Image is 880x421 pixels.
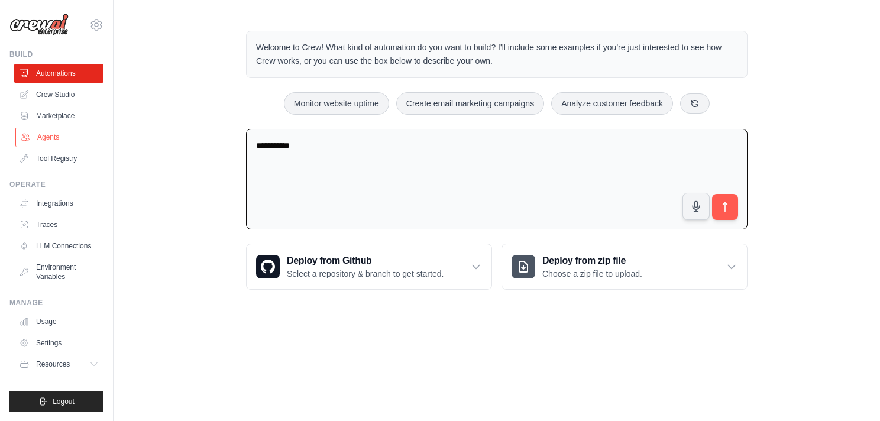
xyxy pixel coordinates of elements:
a: Traces [14,215,103,234]
button: Logout [9,391,103,412]
button: Analyze customer feedback [551,92,673,115]
a: Settings [14,333,103,352]
div: 聊天小组件 [821,364,880,421]
div: Build [9,50,103,59]
a: Crew Studio [14,85,103,104]
div: Manage [9,298,103,307]
a: Tool Registry [14,149,103,168]
a: Usage [14,312,103,331]
h3: Deploy from zip file [542,254,642,268]
button: Monitor website uptime [284,92,389,115]
iframe: Chat Widget [821,364,880,421]
a: Marketplace [14,106,103,125]
a: Environment Variables [14,258,103,286]
a: Agents [15,128,105,147]
img: Logo [9,14,69,36]
a: Automations [14,64,103,83]
p: Choose a zip file to upload. [542,268,642,280]
button: Create email marketing campaigns [396,92,544,115]
div: Operate [9,180,103,189]
p: Select a repository & branch to get started. [287,268,444,280]
a: Integrations [14,194,103,213]
button: Resources [14,355,103,374]
span: Resources [36,360,70,369]
a: LLM Connections [14,237,103,255]
h3: Deploy from Github [287,254,444,268]
p: Welcome to Crew! What kind of automation do you want to build? I'll include some examples if you'... [256,41,737,68]
span: Logout [53,397,75,406]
